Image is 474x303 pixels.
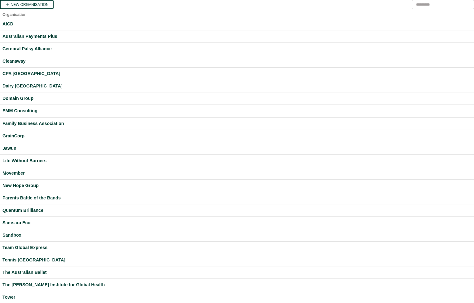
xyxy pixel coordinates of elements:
[2,170,472,177] a: Movember
[2,33,472,40] a: Australian Payments Plus
[2,157,472,164] a: Life Without Barriers
[2,82,472,90] a: Dairy [GEOGRAPHIC_DATA]
[2,207,472,214] a: Quantum Brilliance
[2,58,472,65] a: Cleanaway
[2,219,472,226] a: Samsara Eco
[2,45,472,52] a: Cerebral Palsy Alliance
[2,120,472,127] a: Family Business Association
[2,145,472,152] a: Jawun
[2,132,472,140] a: GrainCorp
[2,269,472,276] a: The Australian Ballet
[2,182,472,189] a: New Hope Group
[2,294,472,301] a: Tower
[2,232,472,239] a: Sandbox
[2,244,472,251] a: Team Global Express
[2,20,472,28] a: AICD
[2,256,472,264] a: Tennis [GEOGRAPHIC_DATA]
[2,70,472,77] a: CPA [GEOGRAPHIC_DATA]
[2,107,472,114] a: EMM Consulting
[2,95,472,102] a: Domain Group
[2,281,472,288] a: The [PERSON_NAME] Institute for Global Health
[2,194,472,202] a: Parents Battle of the Bands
